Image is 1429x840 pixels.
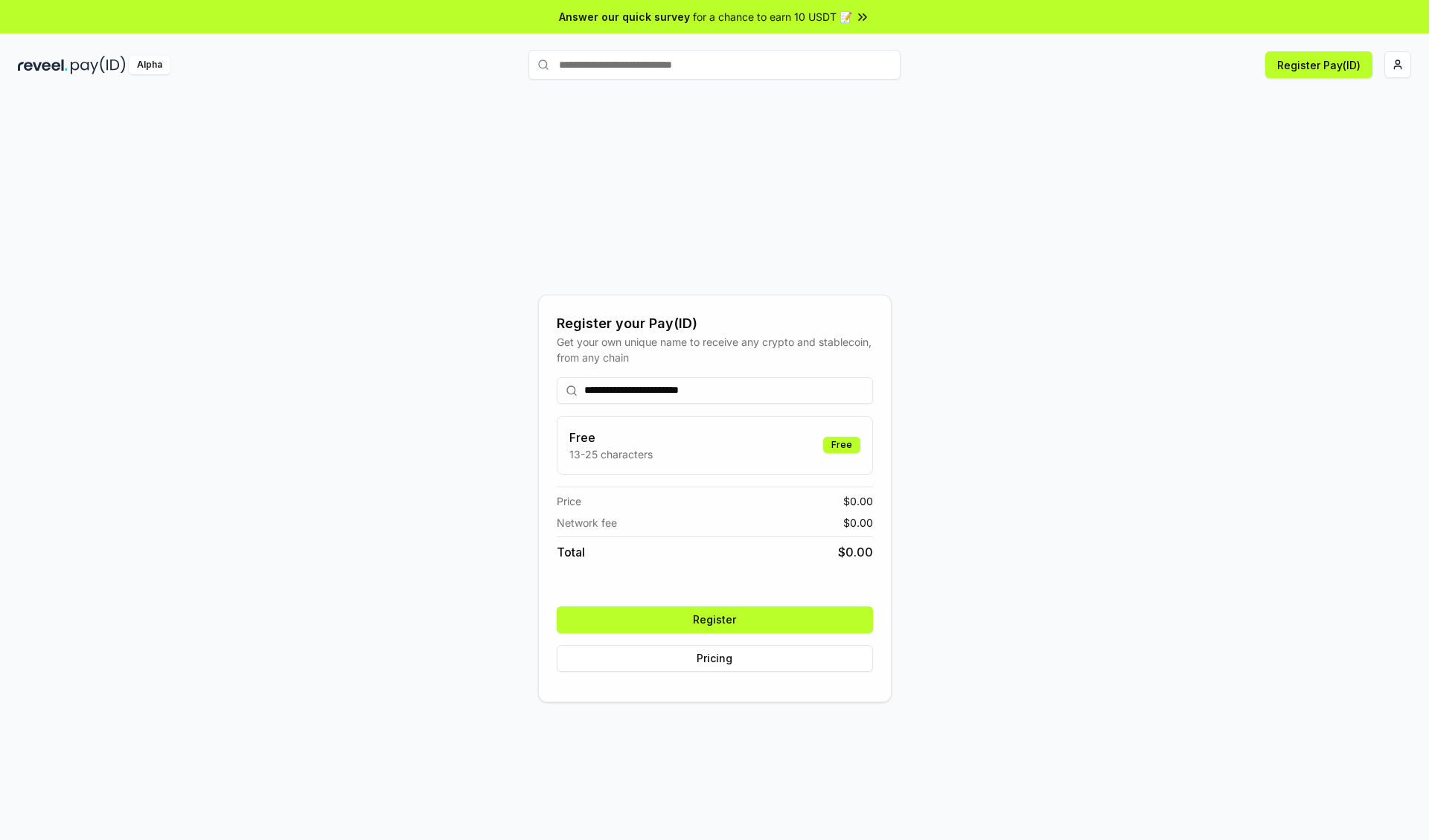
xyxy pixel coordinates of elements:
[557,515,617,530] span: Network fee
[569,429,653,446] h3: Free
[557,493,581,509] span: Price
[129,56,170,74] div: Alpha
[557,645,873,672] button: Pricing
[1265,51,1372,78] button: Register Pay(ID)
[838,543,873,561] span: $ 0.00
[71,56,126,74] img: pay_id
[557,313,873,334] div: Register your Pay(ID)
[557,334,873,365] div: Get your own unique name to receive any crypto and stablecoin, from any chain
[823,437,860,453] div: Free
[693,9,852,25] span: for a chance to earn 10 USDT 📝
[843,515,873,530] span: $ 0.00
[559,9,690,25] span: Answer our quick survey
[843,493,873,509] span: $ 0.00
[557,543,585,561] span: Total
[18,56,68,74] img: reveel_dark
[557,606,873,633] button: Register
[569,446,653,462] p: 13-25 characters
